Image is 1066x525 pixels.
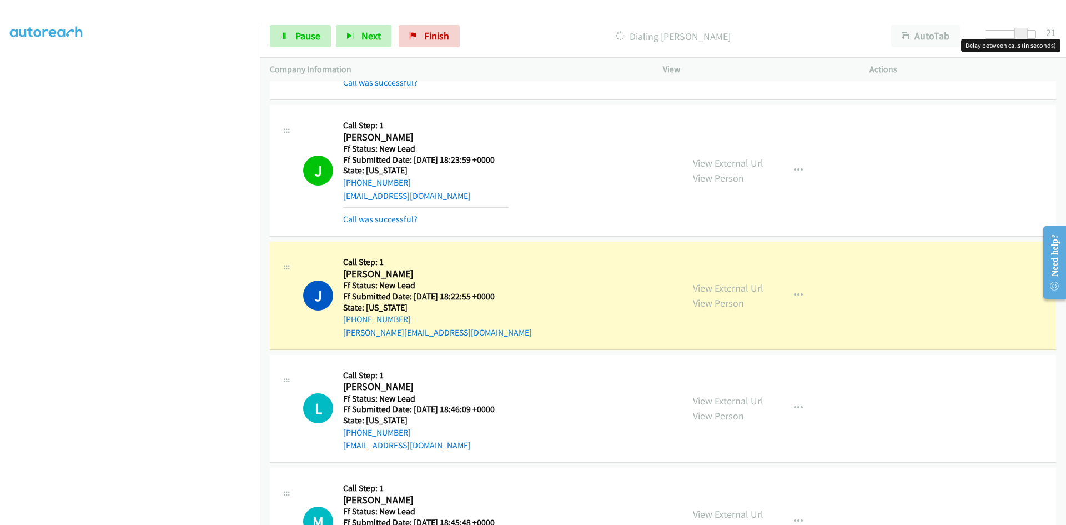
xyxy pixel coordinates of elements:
[343,393,495,404] h5: Ff Status: New Lead
[869,63,1056,76] p: Actions
[270,25,331,47] a: Pause
[336,25,391,47] button: Next
[693,394,763,407] a: View External Url
[343,327,532,338] a: [PERSON_NAME][EMAIL_ADDRESS][DOMAIN_NAME]
[303,393,333,423] div: The call is yet to be attempted
[343,291,532,302] h5: Ff Submitted Date: [DATE] 18:22:55 +0000
[693,282,763,294] a: View External Url
[303,281,333,311] h1: J
[399,25,460,47] a: Finish
[343,381,495,393] h2: [PERSON_NAME]
[343,415,495,426] h5: State: [US_STATE]
[343,404,495,415] h5: Ff Submitted Date: [DATE] 18:46:09 +0000
[475,29,871,44] p: Dialing [PERSON_NAME]
[693,172,744,184] a: View Person
[663,63,849,76] p: View
[343,77,418,88] a: Call was successful?
[303,393,333,423] h1: L
[1046,25,1056,40] div: 21
[270,63,643,76] p: Company Information
[343,427,411,438] a: [PHONE_NUMBER]
[693,508,763,521] a: View External Url
[343,214,418,224] a: Call was successful?
[343,268,509,281] h2: [PERSON_NAME]
[424,29,449,42] span: Finish
[343,177,411,188] a: [PHONE_NUMBER]
[343,165,509,176] h5: State: [US_STATE]
[343,440,471,451] a: [EMAIL_ADDRESS][DOMAIN_NAME]
[693,297,744,309] a: View Person
[343,370,495,381] h5: Call Step: 1
[343,154,509,166] h5: Ff Submitted Date: [DATE] 18:23:59 +0000
[343,143,509,154] h5: Ff Status: New Lead
[343,483,495,494] h5: Call Step: 1
[343,191,471,201] a: [EMAIL_ADDRESS][DOMAIN_NAME]
[343,494,495,507] h2: [PERSON_NAME]
[295,29,320,42] span: Pause
[343,280,532,291] h5: Ff Status: New Lead
[1034,218,1066,307] iframe: Resource Center
[693,157,763,169] a: View External Url
[343,131,509,144] h2: [PERSON_NAME]
[961,39,1060,52] div: Delay between calls (in seconds)
[693,409,744,422] a: View Person
[361,29,381,42] span: Next
[343,302,532,313] h5: State: [US_STATE]
[303,156,333,186] h1: J
[891,25,960,47] button: AutoTab
[343,120,509,131] h5: Call Step: 1
[343,257,532,268] h5: Call Step: 1
[343,506,495,517] h5: Ff Status: New Lead
[343,314,411,324] a: [PHONE_NUMBER]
